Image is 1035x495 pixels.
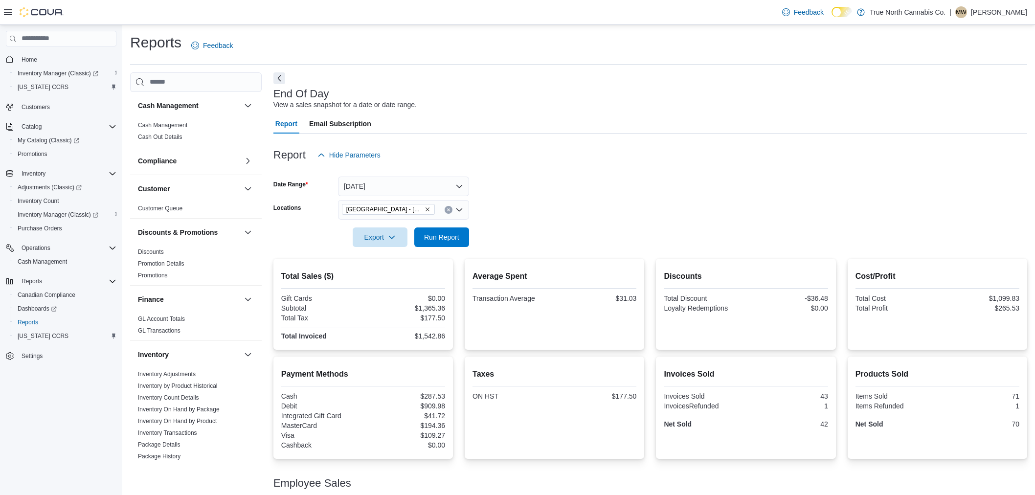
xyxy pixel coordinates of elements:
span: [US_STATE] CCRS [18,83,68,91]
h3: Inventory [138,350,169,360]
div: 42 [748,420,828,428]
button: Operations [2,241,120,255]
div: Visa [281,431,361,439]
h3: Employee Sales [273,477,351,489]
a: Feedback [778,2,828,22]
h2: Payment Methods [281,368,445,380]
a: [US_STATE] CCRS [14,81,72,93]
span: Email Subscription [309,114,371,134]
a: Dashboards [14,303,61,315]
div: Customer [130,202,262,218]
span: Reports [18,318,38,326]
h3: Report [273,149,306,161]
a: My Catalog (Classic) [14,135,83,146]
span: Cash Management [14,256,116,268]
span: Cash Management [18,258,67,266]
div: Total Tax [281,314,361,322]
p: | [949,6,951,18]
a: Discounts [138,248,164,255]
div: View a sales snapshot for a date or date range. [273,100,417,110]
button: [DATE] [338,177,469,196]
div: InvoicesRefunded [664,402,744,410]
button: Purchase Orders [10,222,120,235]
span: Inventory Adjustments [138,370,196,378]
div: $0.00 [365,294,445,302]
a: Settings [18,350,46,362]
a: Customer Queue [138,205,182,212]
button: Customers [2,100,120,114]
span: Operations [22,244,50,252]
a: Promotion Details [138,260,184,267]
button: Next [273,72,285,84]
span: [US_STATE] CCRS [18,332,68,340]
span: Purchase Orders [14,223,116,234]
span: Dark Mode [832,17,832,18]
button: Home [2,52,120,67]
span: Promotions [14,148,116,160]
span: Export [359,227,402,247]
a: Cash Management [138,122,187,129]
span: Home [22,56,37,64]
a: Inventory Manager (Classic) [10,67,120,80]
button: Catalog [18,121,45,133]
div: Transaction Average [472,294,553,302]
h3: Customer [138,184,170,194]
span: Hide Parameters [329,150,381,160]
h2: Average Spent [472,270,636,282]
div: Gift Cards [281,294,361,302]
h3: Finance [138,294,164,304]
nav: Complex example [6,48,116,389]
span: Promotions [138,271,168,279]
div: $1,099.83 [939,294,1019,302]
div: $909.98 [365,402,445,410]
a: Canadian Compliance [14,289,79,301]
span: Customer Queue [138,204,182,212]
span: Huntsville - 30 Main St E [342,204,435,215]
span: Reports [22,277,42,285]
div: $194.36 [365,422,445,429]
button: Reports [2,274,120,288]
a: Inventory Manager (Classic) [14,209,102,221]
a: Dashboards [10,302,120,315]
button: Export [353,227,407,247]
span: Run Report [424,232,459,242]
img: Cova [20,7,64,17]
span: [GEOGRAPHIC_DATA] - [STREET_ADDRESS] [346,204,423,214]
button: Reports [18,275,46,287]
label: Date Range [273,180,308,188]
a: Home [18,54,41,66]
a: Inventory Adjustments [138,371,196,378]
button: Catalog [2,120,120,134]
span: Catalog [18,121,116,133]
h2: Total Sales ($) [281,270,445,282]
p: [PERSON_NAME] [971,6,1027,18]
span: Package History [138,452,180,460]
div: -$36.48 [748,294,828,302]
button: Inventory [2,167,120,180]
a: Reports [14,316,42,328]
span: Canadian Compliance [14,289,116,301]
a: Package History [138,453,180,460]
button: Inventory [18,168,49,180]
span: Inventory [22,170,45,178]
a: [US_STATE] CCRS [14,330,72,342]
div: Cash [281,392,361,400]
h3: Discounts & Promotions [138,227,218,237]
div: Discounts & Promotions [130,246,262,285]
button: Discounts & Promotions [242,226,254,238]
span: Inventory Manager (Classic) [18,69,98,77]
div: Cashback [281,441,361,449]
div: $0.00 [365,441,445,449]
span: Reports [14,316,116,328]
span: Inventory Manager (Classic) [18,211,98,219]
div: Items Sold [855,392,936,400]
h2: Taxes [472,368,636,380]
span: Inventory Count Details [138,394,199,402]
a: Package Details [138,441,180,448]
a: Inventory Count Details [138,394,199,401]
span: Inventory [18,168,116,180]
div: $265.53 [939,304,1019,312]
label: Locations [273,204,301,212]
a: My Catalog (Classic) [10,134,120,147]
button: Inventory [138,350,240,360]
